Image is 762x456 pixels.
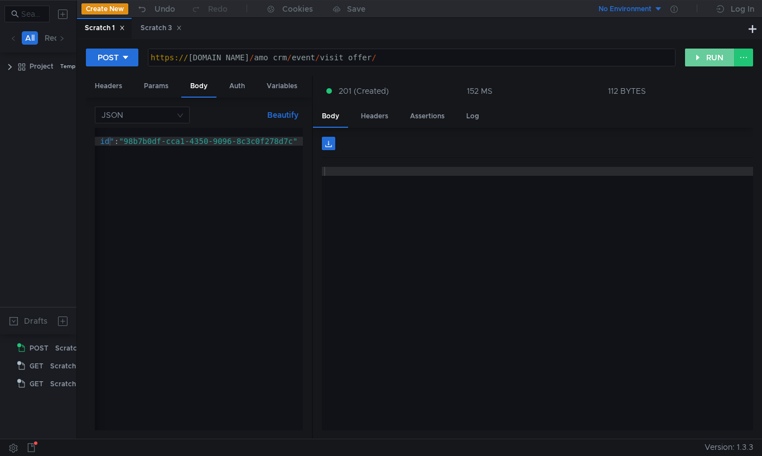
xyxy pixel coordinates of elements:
[352,106,397,127] div: Headers
[30,340,49,357] span: POST
[208,2,228,16] div: Redo
[24,314,47,328] div: Drafts
[457,106,488,127] div: Log
[313,106,348,128] div: Body
[98,51,119,64] div: POST
[401,106,454,127] div: Assertions
[599,4,652,15] div: No Environment
[50,358,81,375] div: Scratch 2
[263,108,303,122] button: Beautify
[685,49,735,66] button: RUN
[85,22,125,34] div: Scratch 1
[41,31,82,45] button: Requests
[181,76,216,98] div: Body
[21,8,43,20] input: Search...
[608,86,646,96] div: 112 BYTES
[30,376,44,392] span: GET
[30,58,54,75] div: Project
[60,58,95,75] div: Temp Project
[705,439,753,455] span: Version: 1.3.3
[86,76,131,97] div: Headers
[141,22,182,34] div: Scratch 3
[183,1,235,17] button: Redo
[155,2,175,16] div: Undo
[731,2,754,16] div: Log In
[467,86,493,96] div: 152 MS
[347,5,365,13] div: Save
[282,2,313,16] div: Cookies
[55,340,85,357] div: Scratch 1
[22,31,38,45] button: All
[81,3,128,15] button: Create New
[50,376,81,392] div: Scratch 3
[258,76,306,97] div: Variables
[339,85,389,97] span: 201 (Created)
[30,358,44,375] span: GET
[135,76,177,97] div: Params
[128,1,183,17] button: Undo
[86,49,138,66] button: POST
[310,76,347,97] div: Other
[220,76,254,97] div: Auth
